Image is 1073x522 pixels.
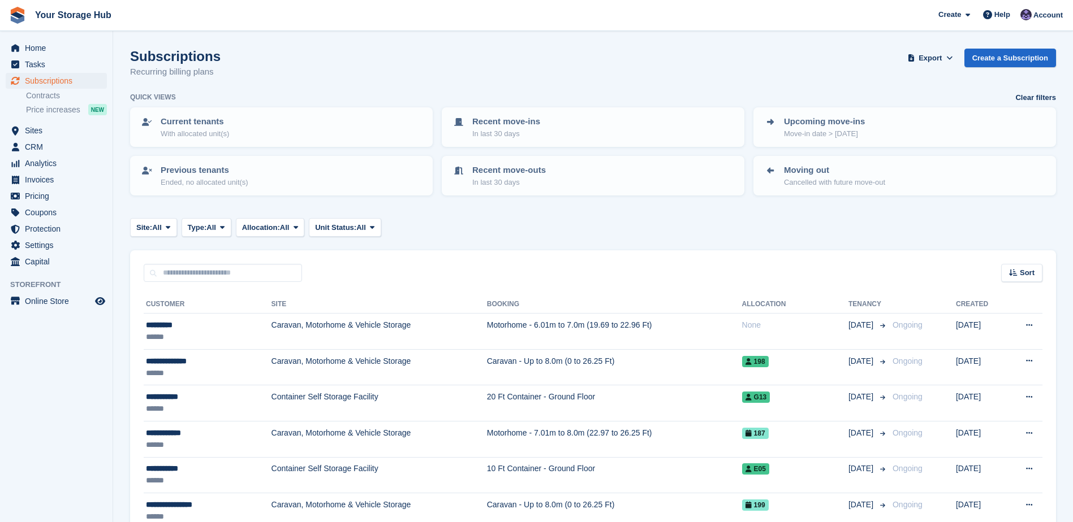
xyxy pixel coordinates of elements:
[6,254,107,269] a: menu
[272,457,487,493] td: Container Self Storage Facility
[26,90,107,101] a: Contracts
[893,500,923,509] span: Ongoing
[848,295,888,314] th: Tenancy
[161,128,229,140] p: With allocated unit(s)
[755,157,1055,194] a: Moving out Cancelled with future move-out
[487,349,742,385] td: Caravan - Up to 8.0m (0 to 26.25 Ft)
[315,222,356,233] span: Unit Status:
[6,172,107,188] a: menu
[93,294,107,308] a: Preview store
[956,349,1006,385] td: [DATE]
[25,40,93,56] span: Home
[25,188,93,204] span: Pricing
[6,73,107,89] a: menu
[848,499,876,511] span: [DATE]
[25,237,93,253] span: Settings
[26,105,80,115] span: Price increases
[784,115,865,128] p: Upcoming move-ins
[25,172,93,188] span: Invoices
[6,123,107,138] a: menu
[487,457,742,493] td: 10 Ft Container - Ground Floor
[6,293,107,309] a: menu
[848,463,876,475] span: [DATE]
[6,40,107,56] a: menu
[280,222,290,233] span: All
[742,356,769,367] span: 198
[161,177,248,188] p: Ended, no allocated unit(s)
[130,49,221,64] h1: Subscriptions
[742,428,769,439] span: 187
[893,320,923,329] span: Ongoing
[919,53,942,64] span: Export
[994,9,1010,20] span: Help
[472,115,540,128] p: Recent move-ins
[784,164,885,177] p: Moving out
[130,66,221,79] p: Recurring billing plans
[848,427,876,439] span: [DATE]
[472,177,546,188] p: In last 30 days
[144,295,272,314] th: Customer
[25,123,93,138] span: Sites
[131,157,432,194] a: Previous tenants Ended, no allocated unit(s)
[742,295,848,314] th: Allocation
[26,103,107,116] a: Price increases NEW
[272,349,487,385] td: Caravan, Motorhome & Vehicle Storage
[88,104,107,115] div: NEW
[893,428,923,437] span: Ongoing
[956,421,1006,457] td: [DATE]
[742,463,769,475] span: E05
[272,385,487,421] td: Container Self Storage Facility
[893,464,923,473] span: Ongoing
[131,108,432,146] a: Current tenants With allocated unit(s)
[6,205,107,220] a: menu
[25,56,93,72] span: Tasks
[25,73,93,89] span: Subscriptions
[130,92,176,102] h6: Quick views
[1033,10,1063,21] span: Account
[356,222,366,233] span: All
[136,222,152,233] span: Site:
[938,9,961,20] span: Create
[443,157,743,194] a: Recent move-outs In last 30 days
[272,421,487,457] td: Caravan, Motorhome & Vehicle Storage
[6,188,107,204] a: menu
[472,164,546,177] p: Recent move-outs
[893,356,923,366] span: Ongoing
[182,218,231,237] button: Type: All
[956,457,1006,493] td: [DATE]
[6,56,107,72] a: menu
[25,221,93,237] span: Protection
[1020,267,1035,279] span: Sort
[161,164,248,177] p: Previous tenants
[25,293,93,309] span: Online Store
[472,128,540,140] p: In last 30 days
[784,128,865,140] p: Move-in date > [DATE]
[964,49,1056,67] a: Create a Subscription
[742,319,848,331] div: None
[309,218,381,237] button: Unit Status: All
[848,391,876,403] span: [DATE]
[848,319,876,331] span: [DATE]
[25,155,93,171] span: Analytics
[272,314,487,350] td: Caravan, Motorhome & Vehicle Storage
[487,421,742,457] td: Motorhome - 7.01m to 8.0m (22.97 to 26.25 Ft)
[956,295,1006,314] th: Created
[487,385,742,421] td: 20 Ft Container - Ground Floor
[487,314,742,350] td: Motorhome - 6.01m to 7.0m (19.69 to 22.96 Ft)
[742,499,769,511] span: 199
[443,108,743,146] a: Recent move-ins In last 30 days
[161,115,229,128] p: Current tenants
[742,391,770,403] span: G13
[6,221,107,237] a: menu
[242,222,280,233] span: Allocation:
[206,222,216,233] span: All
[784,177,885,188] p: Cancelled with future move-out
[152,222,162,233] span: All
[848,355,876,367] span: [DATE]
[272,295,487,314] th: Site
[956,385,1006,421] td: [DATE]
[893,392,923,401] span: Ongoing
[6,139,107,155] a: menu
[236,218,305,237] button: Allocation: All
[9,7,26,24] img: stora-icon-8386f47178a22dfd0bd8f6a31ec36ba5ce8667c1dd55bd0f319d3a0aa187defe.svg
